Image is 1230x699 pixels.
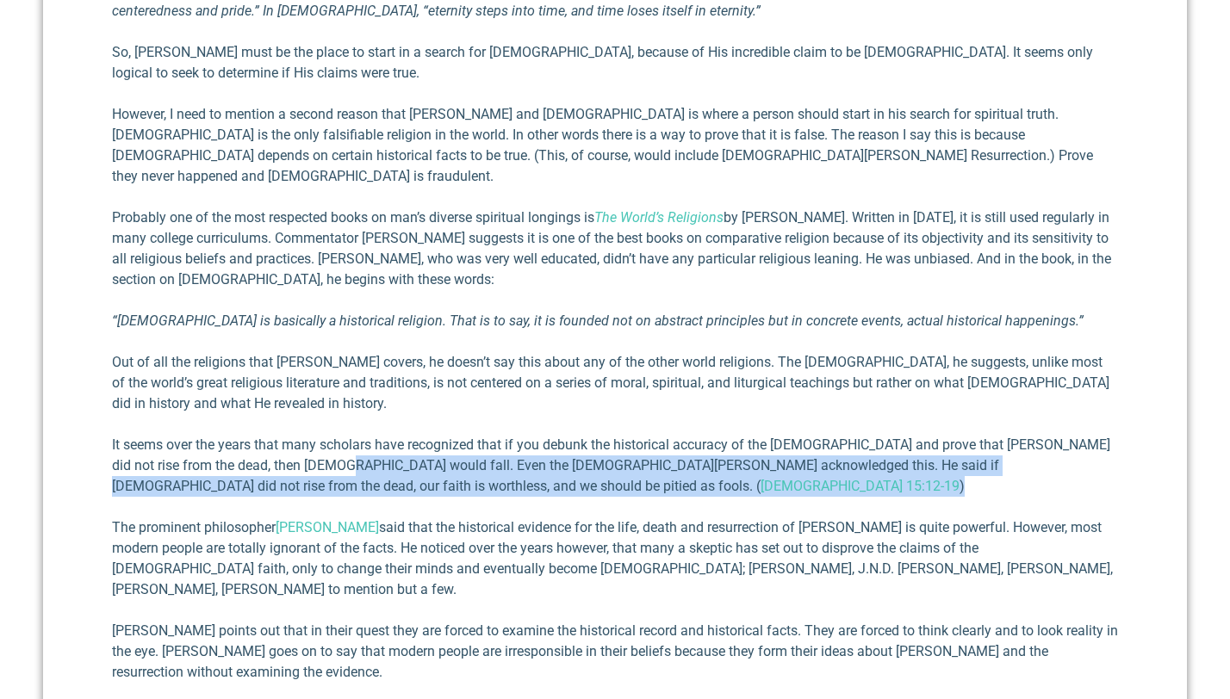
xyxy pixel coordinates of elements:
[668,209,724,226] em: Religions
[761,478,960,494] a: [DEMOGRAPHIC_DATA] 15:12-19
[594,209,617,226] em: The
[112,42,1118,84] p: So, [PERSON_NAME] must be the place to start in a search for [DEMOGRAPHIC_DATA], because of His i...
[112,621,1118,683] p: [PERSON_NAME] points out that in their quest they are forced to examine the historical record and...
[620,209,664,226] em: World’s
[112,352,1118,414] p: Out of all the religions that [PERSON_NAME] covers, he doesn’t say this about any of the other wo...
[276,519,379,535] a: [PERSON_NAME]
[112,517,1118,600] p: The prominent philosopher said that the historical evidence for the life, death and resurrection ...
[112,207,1118,290] p: Probably one of the most respected books on man’s diverse spiritual longings is by [PERSON_NAME]....
[112,312,1084,329] em: “[DEMOGRAPHIC_DATA] is basically a historical religion. That is to say, it is founded not on abst...
[594,209,724,226] a: The World’s Religions
[112,104,1118,187] p: However, I need to mention a second reason that [PERSON_NAME] and [DEMOGRAPHIC_DATA] is where a p...
[112,435,1118,497] p: It seems over the years that many scholars have recognized that if you debunk the historical accu...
